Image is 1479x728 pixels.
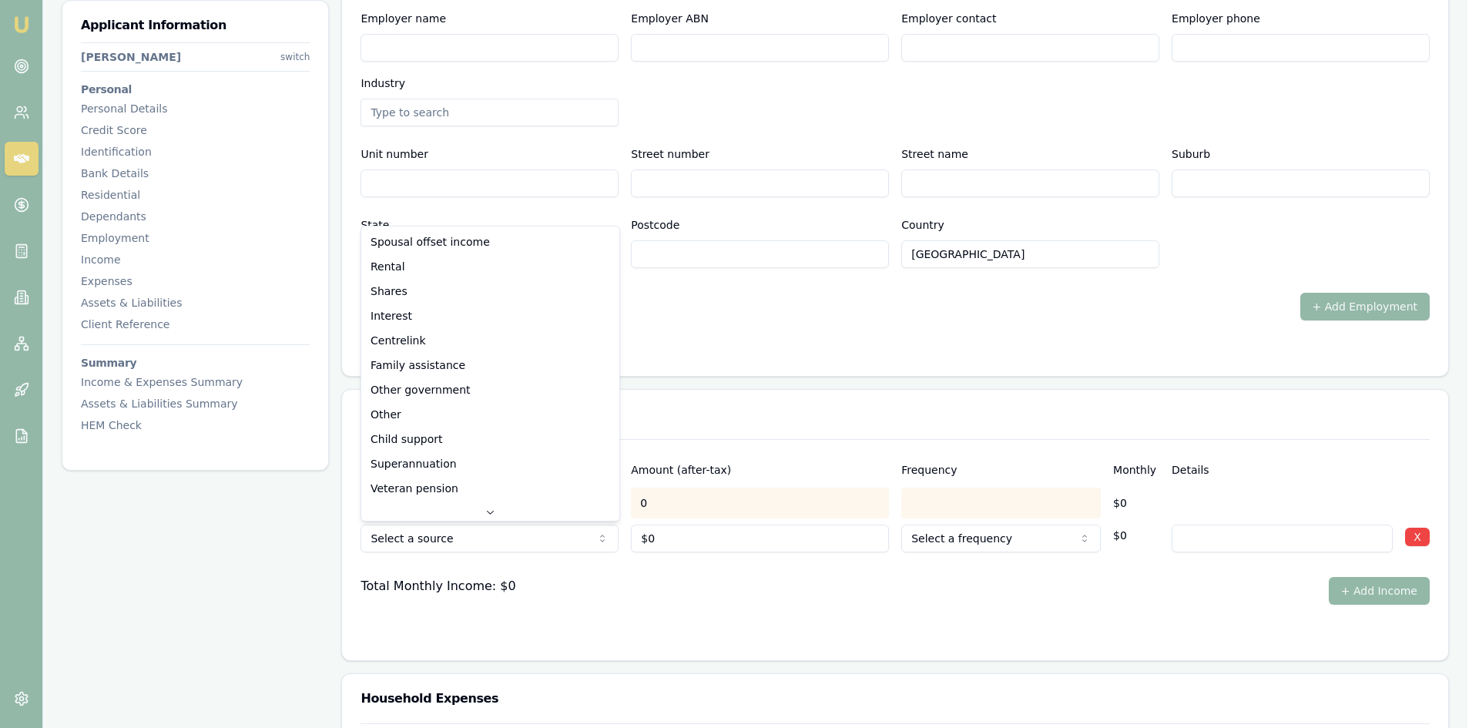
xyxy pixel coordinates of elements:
[371,259,405,274] span: Rental
[371,382,471,398] span: Other government
[371,308,412,324] span: Interest
[371,283,407,299] span: Shares
[371,431,443,447] span: Child support
[371,481,458,496] span: Veteran pension
[371,456,457,471] span: Superannuation
[371,357,465,373] span: Family assistance
[371,333,426,348] span: Centrelink
[371,407,401,422] span: Other
[371,234,490,250] span: Spousal offset income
